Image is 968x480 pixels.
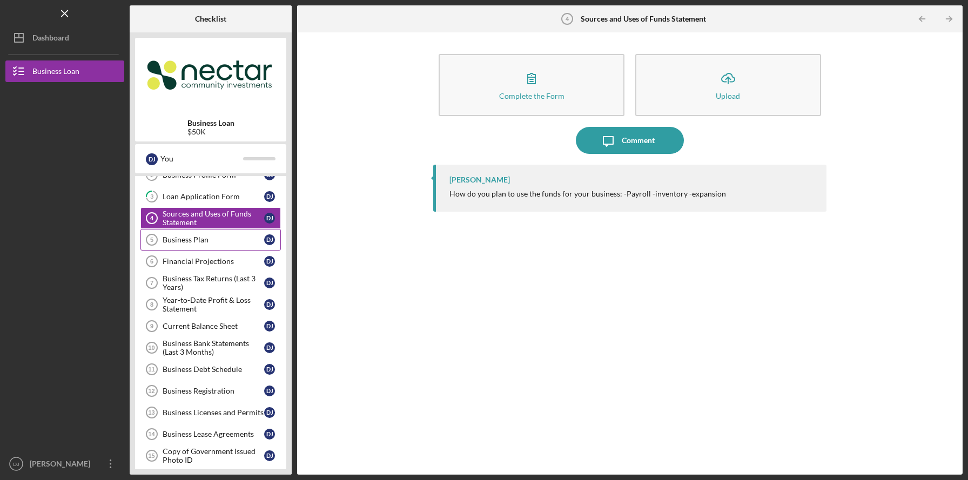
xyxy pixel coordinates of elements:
div: You [160,150,243,168]
a: 15Copy of Government Issued Photo IDDJ [140,445,281,467]
div: Business Tax Returns (Last 3 Years) [163,274,264,292]
div: D J [264,386,275,396]
div: Year-to-Date Profit & Loss Statement [163,296,264,313]
div: Complete the Form [499,92,564,100]
a: 6Financial ProjectionsDJ [140,251,281,272]
button: Upload [635,54,821,116]
b: Business Loan [187,119,234,127]
div: D J [264,213,275,224]
a: 3Loan Application FormDJ [140,186,281,207]
div: D J [264,278,275,288]
div: Business Debt Schedule [163,365,264,374]
b: Checklist [195,15,226,23]
tspan: 2 [150,172,153,179]
tspan: 4 [566,16,569,22]
tspan: 10 [148,344,154,351]
tspan: 8 [150,301,153,308]
tspan: 15 [148,452,154,459]
button: Dashboard [5,27,124,49]
div: Business Loan [32,60,79,85]
div: D J [264,364,275,375]
a: 9Current Balance SheetDJ [140,315,281,337]
tspan: 12 [148,388,154,394]
a: 13Business Licenses and PermitsDJ [140,402,281,423]
a: 5Business PlanDJ [140,229,281,251]
div: D J [146,153,158,165]
tspan: 9 [150,323,153,329]
div: $50K [187,127,234,136]
div: Comment [622,127,655,154]
div: Business Lease Agreements [163,430,264,438]
button: Business Loan [5,60,124,82]
button: Complete the Form [439,54,624,116]
a: 12Business RegistrationDJ [140,380,281,402]
tspan: 3 [150,193,153,200]
div: D J [264,234,275,245]
div: Loan Application Form [163,192,264,201]
div: D J [264,256,275,267]
div: [PERSON_NAME] [449,175,510,184]
div: Sources and Uses of Funds Statement [163,209,264,227]
tspan: 4 [150,215,154,221]
tspan: 7 [150,280,153,286]
tspan: 14 [148,431,155,437]
tspan: 6 [150,258,153,265]
div: D J [264,321,275,332]
div: D J [264,407,275,418]
div: D J [264,191,275,202]
div: Dashboard [32,27,69,51]
a: 14Business Lease AgreementsDJ [140,423,281,445]
a: 4Sources and Uses of Funds StatementDJ [140,207,281,229]
div: Copy of Government Issued Photo ID [163,447,264,464]
div: [PERSON_NAME] [27,453,97,477]
div: D J [264,450,275,461]
a: 8Year-to-Date Profit & Loss StatementDJ [140,294,281,315]
text: DJ [13,461,19,467]
tspan: 5 [150,236,153,243]
b: Sources and Uses of Funds Statement [581,15,706,23]
div: Business Plan [163,235,264,244]
div: Upload [716,92,740,100]
div: Business Licenses and Permits [163,408,264,417]
a: 11Business Debt ScheduleDJ [140,359,281,380]
div: Business Registration [163,387,264,395]
img: Product logo [135,43,286,108]
div: How do you plan to use the funds for your business: -Payroll -inventory -expansion [449,190,726,198]
div: D J [264,429,275,440]
div: D J [264,342,275,353]
button: Comment [576,127,684,154]
div: Current Balance Sheet [163,322,264,330]
div: Financial Projections [163,257,264,266]
a: 10Business Bank Statements (Last 3 Months)DJ [140,337,281,359]
div: D J [264,299,275,310]
a: 7Business Tax Returns (Last 3 Years)DJ [140,272,281,294]
tspan: 11 [148,366,154,373]
div: Business Bank Statements (Last 3 Months) [163,339,264,356]
button: DJ[PERSON_NAME] [5,453,124,475]
tspan: 13 [148,409,154,416]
